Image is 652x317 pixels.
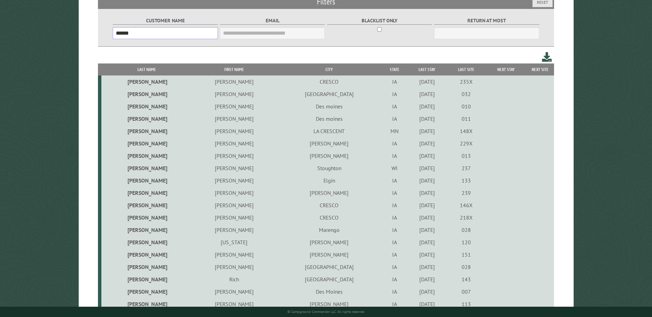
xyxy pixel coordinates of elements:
td: 218X [447,211,486,224]
td: WI [382,162,407,174]
div: [DATE] [408,103,446,110]
td: Marengo [277,224,382,236]
td: [PERSON_NAME] [192,88,277,100]
label: Customer Name [113,17,218,25]
td: [PERSON_NAME] [101,174,192,187]
div: [DATE] [408,263,446,270]
div: [DATE] [408,202,446,209]
td: CRESCO [277,199,382,211]
td: IA [382,187,407,199]
td: 235X [447,75,486,88]
td: Rich [192,273,277,285]
div: [DATE] [408,140,446,147]
td: [PERSON_NAME] [192,285,277,298]
th: Last Stay [407,63,447,75]
div: [DATE] [408,189,446,196]
td: CRESCO [277,75,382,88]
td: [PERSON_NAME] [101,150,192,162]
td: [GEOGRAPHIC_DATA] [277,273,382,285]
div: [DATE] [408,301,446,307]
td: IA [382,100,407,113]
td: [PERSON_NAME] [192,125,277,137]
td: 032 [447,88,486,100]
td: [PERSON_NAME] [277,187,382,199]
td: [PERSON_NAME] [101,298,192,310]
div: [DATE] [408,214,446,221]
td: [PERSON_NAME] [192,100,277,113]
td: [PERSON_NAME] [192,150,277,162]
td: IA [382,113,407,125]
td: 010 [447,100,486,113]
th: Next Site [527,63,554,75]
td: [PERSON_NAME] [192,137,277,150]
td: Des moines [277,113,382,125]
td: [GEOGRAPHIC_DATA] [277,88,382,100]
div: [DATE] [408,115,446,122]
td: [PERSON_NAME] [277,150,382,162]
td: LA CRESCENT [277,125,382,137]
td: 237 [447,162,486,174]
td: [PERSON_NAME] [101,100,192,113]
td: [PERSON_NAME] [192,211,277,224]
td: IA [382,150,407,162]
td: IA [382,224,407,236]
td: [PERSON_NAME] [101,187,192,199]
td: IA [382,75,407,88]
div: [DATE] [408,251,446,258]
td: 007 [447,285,486,298]
td: [PERSON_NAME] [192,224,277,236]
td: Stoughton [277,162,382,174]
td: IA [382,236,407,248]
td: 028 [447,224,486,236]
td: 143 [447,273,486,285]
td: IA [382,174,407,187]
label: Blacklist only [327,17,432,25]
td: [PERSON_NAME] [277,248,382,261]
div: [DATE] [408,91,446,97]
td: IA [382,199,407,211]
td: 151 [447,248,486,261]
td: IA [382,248,407,261]
td: [PERSON_NAME] [277,236,382,248]
td: [PERSON_NAME] [192,174,277,187]
td: 013 [447,150,486,162]
td: [PERSON_NAME] [192,113,277,125]
td: [PERSON_NAME] [277,137,382,150]
td: [PERSON_NAME] [101,88,192,100]
td: [PERSON_NAME] [192,75,277,88]
th: Last Name [101,63,192,75]
td: [PERSON_NAME] [101,199,192,211]
td: [PERSON_NAME] [101,285,192,298]
div: [DATE] [408,128,446,134]
td: 011 [447,113,486,125]
div: [DATE] [408,226,446,233]
div: [DATE] [408,165,446,172]
td: [PERSON_NAME] [101,224,192,236]
td: IA [382,298,407,310]
td: [PERSON_NAME] [101,75,192,88]
td: [PERSON_NAME] [192,261,277,273]
td: 239 [447,187,486,199]
td: IA [382,88,407,100]
td: 229X [447,137,486,150]
td: [PERSON_NAME] [192,187,277,199]
td: [PERSON_NAME] [192,162,277,174]
td: [PERSON_NAME] [192,298,277,310]
td: [PERSON_NAME] [101,125,192,137]
td: 146X [447,199,486,211]
td: CRESCO [277,211,382,224]
td: [PERSON_NAME] [101,211,192,224]
td: 133 [447,174,486,187]
th: Next Stay [485,63,526,75]
div: [DATE] [408,276,446,283]
div: [DATE] [408,288,446,295]
small: © Campground Commander LLC. All rights reserved. [287,309,365,314]
td: 113 [447,298,486,310]
td: [PERSON_NAME] [101,261,192,273]
div: [DATE] [408,78,446,85]
th: City [277,63,382,75]
td: Des moines [277,100,382,113]
td: [PERSON_NAME] [101,236,192,248]
td: [PERSON_NAME] [277,298,382,310]
label: Email [220,17,325,25]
